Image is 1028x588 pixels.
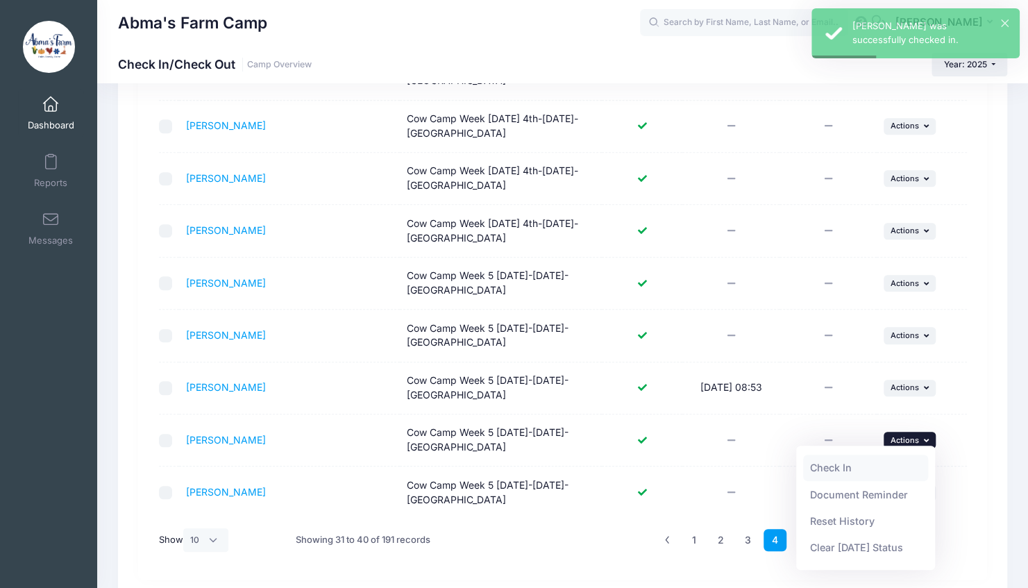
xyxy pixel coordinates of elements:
h1: Check In/Check Out [118,57,312,72]
span: Dashboard [28,119,74,131]
td: Cow Camp Week 5 [DATE]-[DATE]- [GEOGRAPHIC_DATA] [400,362,602,414]
a: 1 [682,529,705,552]
img: Abma's Farm Camp [23,21,75,73]
a: [PERSON_NAME] [186,172,266,184]
td: Cow Camp Week 5 [DATE]-[DATE]- [GEOGRAPHIC_DATA] [400,310,602,362]
a: [PERSON_NAME] [186,486,266,498]
h1: Abma's Farm Camp [118,7,267,39]
button: × [1001,19,1009,27]
a: [PERSON_NAME] [186,277,266,289]
a: Check In [803,455,929,481]
label: Show [159,528,229,552]
span: Actions [891,226,919,235]
span: Year: 2025 [944,59,987,69]
span: Actions [891,121,919,131]
a: [PERSON_NAME] [186,434,266,446]
input: Search by First Name, Last Name, or Email... [640,9,848,37]
button: Actions [884,380,936,396]
span: Messages [28,235,73,246]
span: Actions [891,435,919,445]
a: 3 [736,529,759,552]
a: 5 [791,529,814,552]
a: [PERSON_NAME] [186,381,266,393]
button: Actions [884,275,936,292]
td: Cow Camp Week 5 [DATE]-[DATE]- [GEOGRAPHIC_DATA] [400,258,602,310]
td: Cow Camp Week [DATE] 4th-[DATE]- [GEOGRAPHIC_DATA] [400,153,602,205]
td: Cow Camp Week 5 [DATE]-[DATE]- [GEOGRAPHIC_DATA] [400,414,602,467]
a: Document Reminder [803,481,929,507]
td: Cow Camp Week [DATE] 4th-[DATE]- [GEOGRAPHIC_DATA] [400,205,602,257]
a: [PERSON_NAME] [186,329,266,341]
button: Year: 2025 [932,53,1007,76]
a: [PERSON_NAME] [186,224,266,236]
a: 4 [764,529,786,552]
button: Actions [884,432,936,448]
span: Actions [891,383,919,392]
span: Actions [891,278,919,288]
button: Actions [884,170,936,187]
a: Clear [DATE] Status [803,535,929,561]
td: Cow Camp Week 5 [DATE]-[DATE]- [GEOGRAPHIC_DATA] [400,467,602,518]
a: 2 [709,529,732,552]
button: [PERSON_NAME] [886,7,1007,39]
a: Reset History [803,508,929,535]
div: Showing 31 to 40 of 191 records [296,524,430,556]
span: Actions [891,330,919,340]
button: Actions [884,118,936,135]
a: Camp Overview [247,60,312,70]
button: Actions [884,223,936,240]
a: [PERSON_NAME] [186,119,266,131]
button: Actions [884,327,936,344]
span: Actions [891,174,919,183]
td: [DATE] 08:53 [682,362,780,414]
a: Dashboard [18,89,84,137]
div: [PERSON_NAME] was successfully checked in. [852,19,1009,47]
a: Messages [18,204,84,253]
td: Cow Camp Week [DATE] 4th-[DATE]- [GEOGRAPHIC_DATA] [400,101,602,153]
select: Show [183,528,229,552]
a: Reports [18,146,84,195]
span: Reports [34,177,67,189]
